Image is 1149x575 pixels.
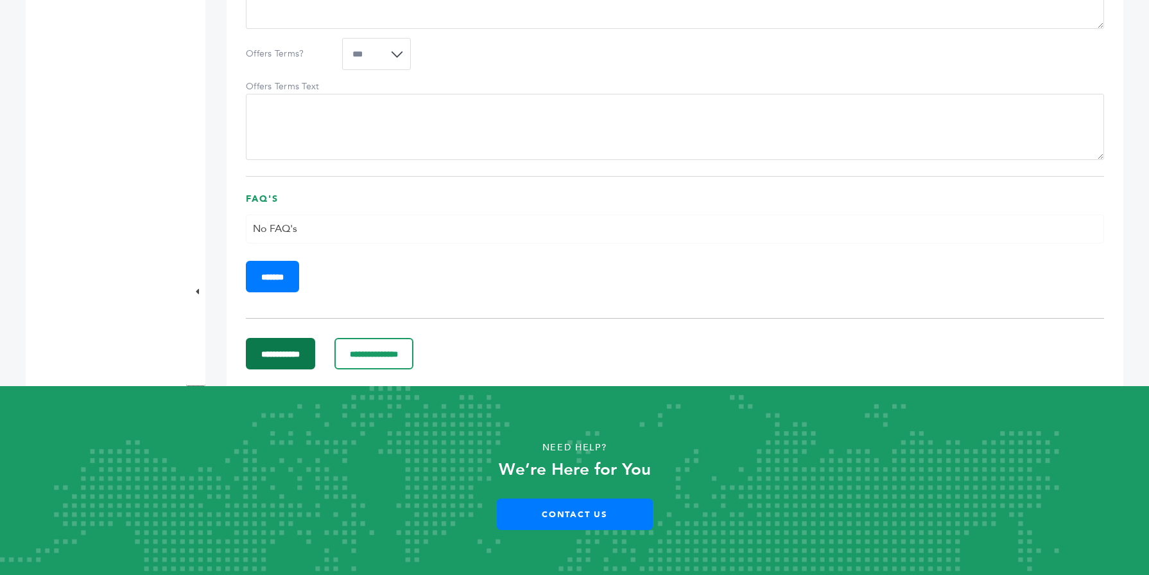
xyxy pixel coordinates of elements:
strong: We’re Here for You [499,458,651,481]
a: Contact Us [497,499,653,530]
label: Offers Terms Text [246,80,336,93]
p: Need Help? [58,438,1092,457]
h3: FAQ's [246,193,1104,215]
span: No FAQ's [253,222,297,236]
label: Offers Terms? [246,48,336,60]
